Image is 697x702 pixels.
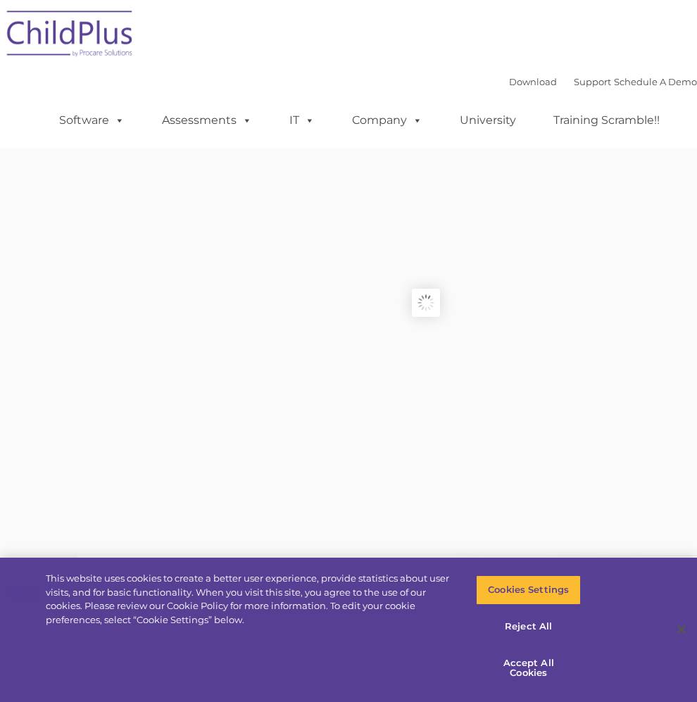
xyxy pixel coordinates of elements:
a: IT [275,106,329,134]
a: University [446,106,530,134]
a: Software [45,106,139,134]
button: Reject All [476,611,581,641]
a: Company [338,106,437,134]
div: This website uses cookies to create a better user experience, provide statistics about user visit... [46,572,456,627]
button: Close [666,614,697,645]
a: Schedule A Demo [614,76,697,87]
a: Support [574,76,611,87]
font: | [509,76,697,87]
button: Accept All Cookies [476,648,581,688]
a: Download [509,76,557,87]
a: Training Scramble!! [539,106,674,134]
a: Assessments [148,106,266,134]
button: Cookies Settings [476,575,581,605]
